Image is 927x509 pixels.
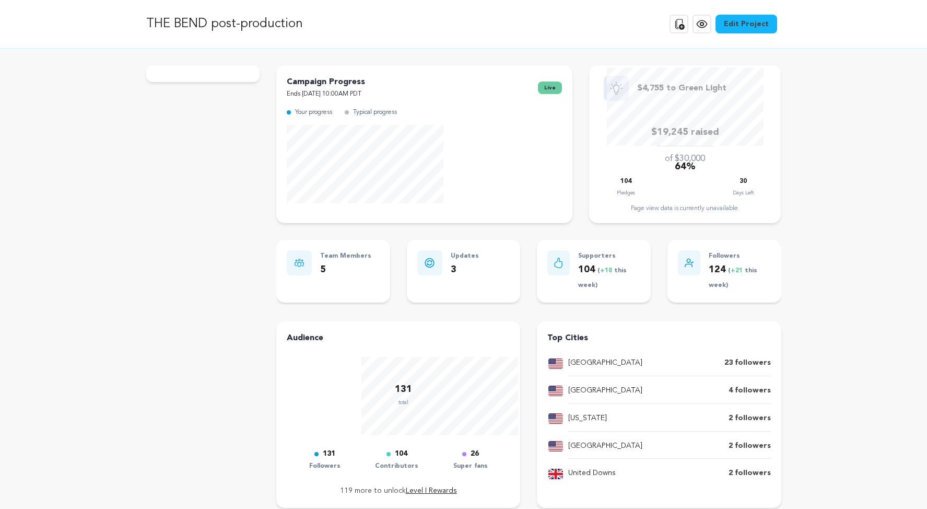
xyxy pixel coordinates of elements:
[709,262,771,293] p: 124
[395,448,407,460] p: 104
[375,460,418,472] p: Contributors
[578,250,640,262] p: Supporters
[395,397,412,408] p: total
[395,382,412,397] p: 131
[323,448,335,460] p: 131
[547,332,770,344] h4: Top Cities
[724,357,771,369] p: 23 followers
[578,268,627,289] span: ( this week)
[568,357,642,369] p: [GEOGRAPHIC_DATA]
[729,467,771,480] p: 2 followers
[675,159,696,175] p: 64%
[287,332,510,344] h4: Audience
[287,485,510,498] p: 119 more to unlock
[320,262,371,277] p: 5
[600,204,770,213] div: Page view data is currently unavailable.
[729,440,771,453] p: 2 followers
[287,88,365,100] p: Ends [DATE] 10:00AM PDT
[729,412,771,425] p: 2 followers
[538,82,562,94] span: live
[568,412,607,425] p: [US_STATE]
[320,250,371,262] p: Team Members
[617,188,635,198] p: Pledges
[620,176,631,188] p: 104
[287,76,365,88] p: Campaign Progress
[568,385,642,397] p: [GEOGRAPHIC_DATA]
[709,268,757,289] span: ( this week)
[471,448,479,460] p: 26
[309,460,341,472] p: Followers
[578,262,640,293] p: 104
[600,268,614,274] span: +18
[709,250,771,262] p: Followers
[451,250,479,262] p: Updates
[731,268,745,274] span: +21
[295,107,332,119] p: Your progress
[146,15,303,33] p: THE BEND post-production
[451,262,479,277] p: 3
[729,385,771,397] p: 4 followers
[740,176,747,188] p: 30
[715,15,777,33] a: Edit Project
[733,188,754,198] p: Days Left
[353,107,397,119] p: Typical progress
[453,460,488,472] p: Super fans
[568,440,642,453] p: [GEOGRAPHIC_DATA]
[568,467,616,480] p: United Downs
[406,487,457,494] a: Level I Rewards
[665,153,705,165] p: of $30,000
